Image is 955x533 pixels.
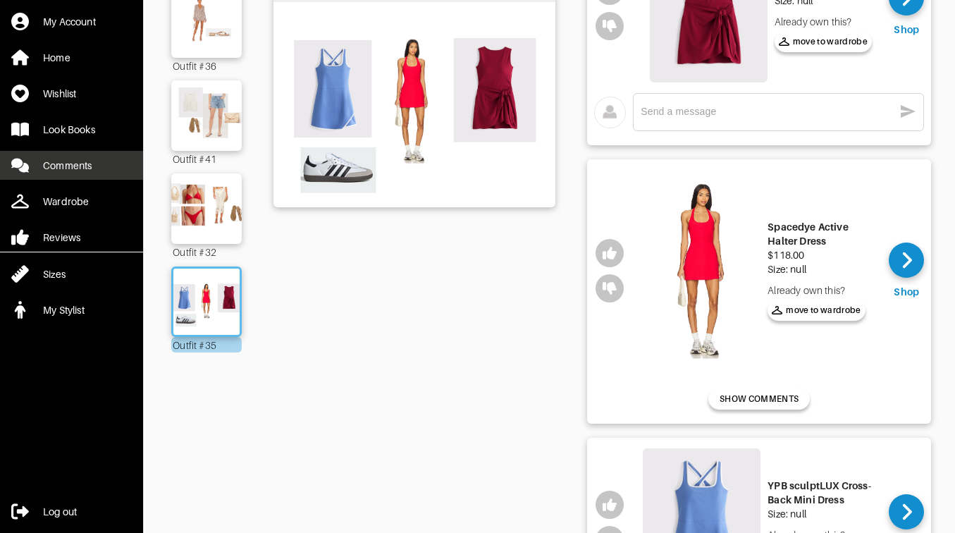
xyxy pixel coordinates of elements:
div: Log out [43,505,77,519]
button: SHOW COMMENTS [708,388,810,410]
span: move to wardrobe [772,304,861,317]
div: Outfit #41 [171,151,242,166]
div: Outfit #36 [171,58,242,73]
div: Already own this? [775,15,873,29]
img: Outfit Outfit #32 [166,180,247,237]
img: avatar [594,97,626,128]
div: $118.00 [768,248,878,262]
div: Wishlist [43,87,76,101]
div: Outfit #35 [171,337,242,353]
button: move to wardrobe [775,31,873,52]
div: Wardrobe [43,195,89,209]
img: Outfit Outfit #35 [170,276,244,328]
span: move to wardrobe [779,35,868,48]
div: Size: null [768,507,878,521]
span: SHOW COMMENTS [720,393,799,405]
div: Shop [894,23,919,37]
div: Reviews [43,231,80,245]
div: My Account [43,15,96,29]
div: Home [43,51,70,65]
img: Outfit Outfit #35 [281,9,548,198]
div: Size: null [768,262,878,276]
button: move to wardrobe [768,300,865,321]
div: Look Books [43,123,95,137]
div: Comments [43,159,92,173]
div: YPB sculptLUX Cross-Back Mini Dress [768,479,878,507]
img: Spacedye Active Halter Dress [643,170,760,372]
div: Outfit #32 [171,244,242,259]
div: Sizes [43,267,66,281]
div: Already own this? [768,283,878,298]
div: Spacedye Active Halter Dress [768,220,878,248]
img: Outfit Outfit #41 [166,87,247,144]
a: Shop [889,243,924,299]
div: Shop [894,285,919,299]
div: My Stylist [43,303,85,317]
